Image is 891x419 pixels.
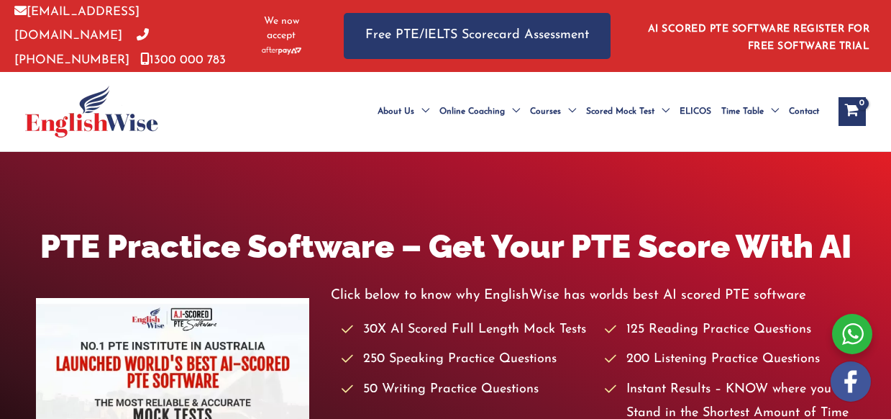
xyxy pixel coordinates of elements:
[36,224,856,269] h1: PTE Practice Software – Get Your PTE Score With AI
[605,348,855,371] li: 200 Listening Practice Questions
[586,86,654,137] span: Scored Mock Test
[331,284,856,307] p: Click below to know why EnglishWise has worlds best AI scored PTE software
[342,378,592,402] li: 50 Writing Practice Questions
[789,86,819,137] span: Contact
[561,86,576,137] span: Menu Toggle
[721,86,764,137] span: Time Table
[342,348,592,371] li: 250 Speaking Practice Questions
[414,86,429,137] span: Menu Toggle
[140,54,226,66] a: 1300 000 783
[525,86,581,137] a: CoursesMenu Toggle
[530,86,561,137] span: Courses
[831,361,871,402] img: white-facebook.png
[581,86,675,137] a: Scored Mock TestMenu Toggle
[505,86,520,137] span: Menu Toggle
[839,97,866,126] a: View Shopping Cart, empty
[716,86,784,137] a: Time TableMenu Toggle
[373,86,434,137] a: About UsMenu Toggle
[639,12,877,59] aside: Header Widget 1
[784,86,824,137] a: Contact
[262,47,301,55] img: Afterpay-Logo
[255,14,308,43] span: We now accept
[654,86,670,137] span: Menu Toggle
[14,6,140,42] a: [EMAIL_ADDRESS][DOMAIN_NAME]
[434,86,525,137] a: Online CoachingMenu Toggle
[648,24,870,52] a: AI SCORED PTE SOFTWARE REGISTER FOR FREE SOFTWARE TRIAL
[680,86,711,137] span: ELICOS
[342,318,592,342] li: 30X AI Scored Full Length Mock Tests
[605,318,855,342] li: 125 Reading Practice Questions
[378,86,414,137] span: About Us
[764,86,779,137] span: Menu Toggle
[25,86,158,138] img: cropped-ew-logo
[439,86,505,137] span: Online Coaching
[14,30,149,66] a: [PHONE_NUMBER]
[675,86,716,137] a: ELICOS
[344,13,611,58] a: Free PTE/IELTS Scorecard Assessment
[362,86,824,137] nav: Site Navigation: Main Menu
